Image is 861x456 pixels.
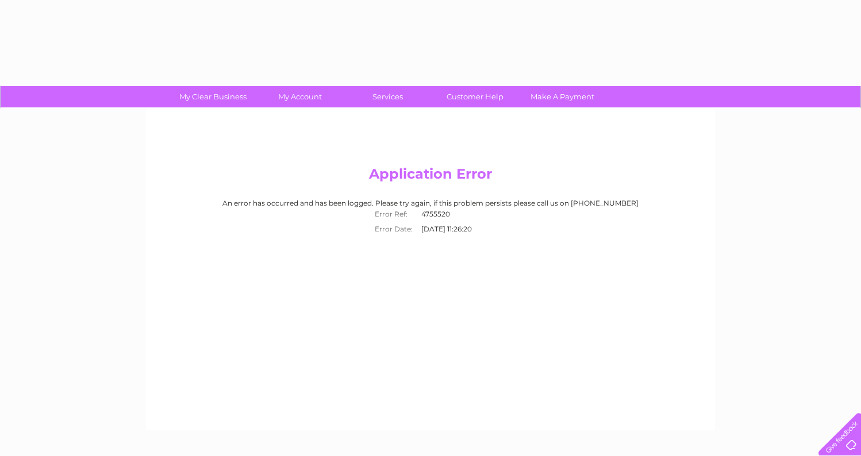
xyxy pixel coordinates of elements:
td: 4755520 [418,207,493,222]
a: My Account [253,86,348,107]
a: My Clear Business [166,86,260,107]
div: An error has occurred and has been logged. Please try again, if this problem persists please call... [157,199,704,237]
a: Services [340,86,435,107]
a: Make A Payment [515,86,610,107]
a: Customer Help [428,86,522,107]
h2: Application Error [157,166,704,188]
th: Error Date: [369,222,418,237]
td: [DATE] 11:26:20 [418,222,493,237]
th: Error Ref: [369,207,418,222]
